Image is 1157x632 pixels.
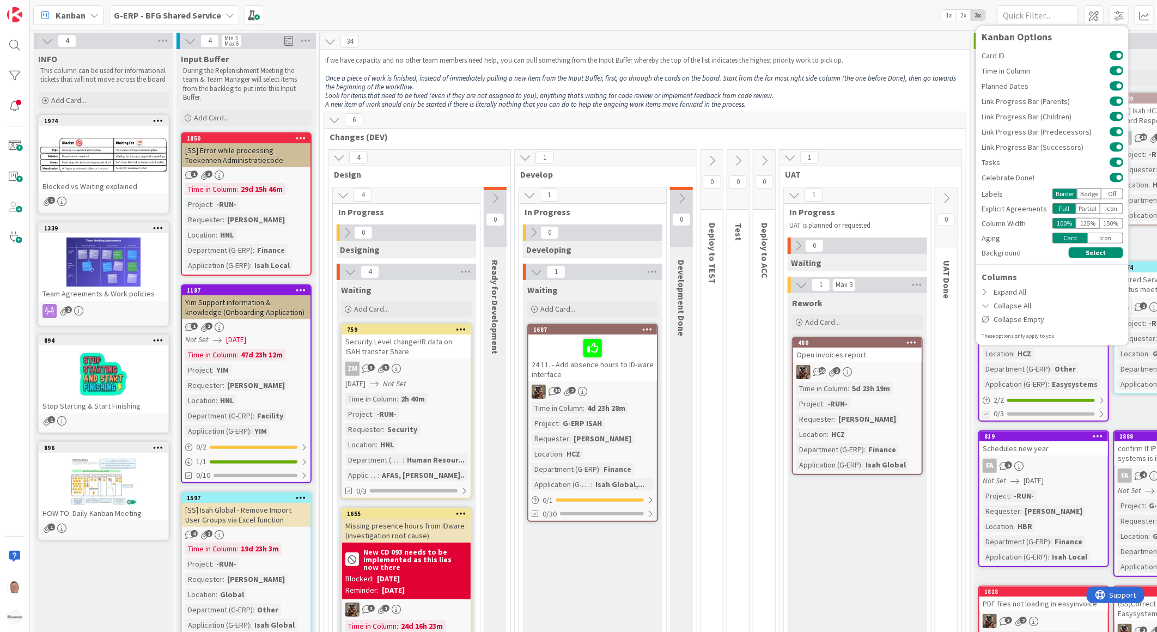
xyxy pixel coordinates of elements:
input: Quick Filter... [997,5,1079,25]
div: YIM [252,425,270,437]
span: : [212,364,214,376]
div: Open invoices report [793,348,922,362]
div: Stop Starting & Start Finishing [39,399,168,413]
div: HNL [217,394,236,406]
span: Planned Dates [982,82,1110,89]
div: 0/2 [182,440,310,454]
span: : [223,214,224,226]
span: : [397,393,398,405]
div: Human Resour... [404,454,467,466]
span: : [1148,179,1150,191]
div: 47d 23h 12m [238,349,285,361]
span: INFO [38,53,57,64]
div: Column Width [982,217,1052,229]
span: Waiting [527,284,558,295]
span: : [1144,148,1146,160]
div: 1597 [182,493,310,503]
span: : [216,394,217,406]
span: 4 [349,151,368,164]
img: VK [796,365,811,379]
div: Schedules new year [979,441,1108,455]
span: 6 [345,113,363,126]
span: Add Card... [51,95,86,105]
div: [PERSON_NAME] [224,214,288,226]
div: 1974 [44,117,168,125]
div: 1187 [187,287,310,294]
span: : [376,439,377,451]
div: Department (G-ERP) [185,410,253,422]
span: Link Progress Bar (Predecessors) [982,127,1110,135]
div: 480 [793,338,922,348]
div: 894 [39,336,168,345]
span: Add Card... [354,304,389,314]
div: Project [1118,317,1144,329]
div: Location [532,448,562,460]
span: 3 [382,364,389,371]
span: : [848,382,849,394]
div: Requester [345,423,383,435]
div: [PERSON_NAME] [224,379,288,391]
span: 1 [191,323,198,330]
p: During the Replenishment Meeting the team & Team Manager will select items from the backlog to pu... [183,66,309,102]
div: Requester [185,214,223,226]
div: Icon [1088,233,1123,244]
span: [DATE] [226,334,246,345]
div: 894 [44,337,168,344]
div: 1687 [533,326,657,333]
div: Explicit Agreements [982,203,1052,214]
div: AFAS, [PERSON_NAME].. [379,469,467,481]
span: : [216,229,217,241]
p: This column can be used for informational tickets that will not move across the board [40,66,167,84]
div: Partial [1076,203,1100,214]
span: 2 [833,367,841,374]
span: Developing [526,244,571,255]
div: Location [185,229,216,241]
div: Location [1118,348,1148,360]
div: 1597[SS] Isah Global - Remove Import User Groups via Excel function [182,493,310,527]
span: : [599,463,601,475]
span: 1 [805,189,823,202]
span: : [558,417,560,429]
span: 1 [48,416,55,423]
div: ZM [342,362,471,376]
div: Security [385,423,420,435]
div: 896 [44,444,168,452]
div: HNL [377,439,397,451]
span: : [212,198,214,210]
span: : [864,443,866,455]
div: 4d 23h 28m [584,402,628,414]
div: Blocked vs Waiting explained [39,179,168,193]
div: 759Security Level changeHR data on ISAH transfer Share [342,325,471,358]
div: HCZ [564,448,583,460]
span: : [253,410,254,422]
div: 5d 23h 19m [849,382,893,394]
div: Time in Column [185,183,236,195]
div: 1850 [187,135,310,142]
div: 480Open invoices report [793,338,922,362]
span: 0 [729,175,747,189]
span: 2 [65,306,72,313]
span: Add Card... [194,113,229,123]
div: 100 % [1052,218,1076,229]
div: -RUN- [214,198,239,210]
div: Max 3 [836,282,852,288]
span: : [223,379,224,391]
div: Finance [601,463,634,475]
i: Not Set [185,335,209,344]
span: : [569,433,571,445]
span: In Progress [789,206,917,217]
span: : [250,259,252,271]
span: 3 [205,171,212,178]
div: VK [979,614,1108,628]
span: 10 [554,387,561,394]
div: FA [979,459,1108,473]
span: : [403,454,404,466]
span: 0 [540,226,559,239]
span: 2 [569,387,576,394]
span: Kanban [56,9,86,22]
div: Location [345,439,376,451]
div: 1187 [182,285,310,295]
div: 894Stop Starting & Start Finishing [39,336,168,413]
div: Team Agreements & Work policies [39,287,168,301]
span: 3x [971,10,985,21]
